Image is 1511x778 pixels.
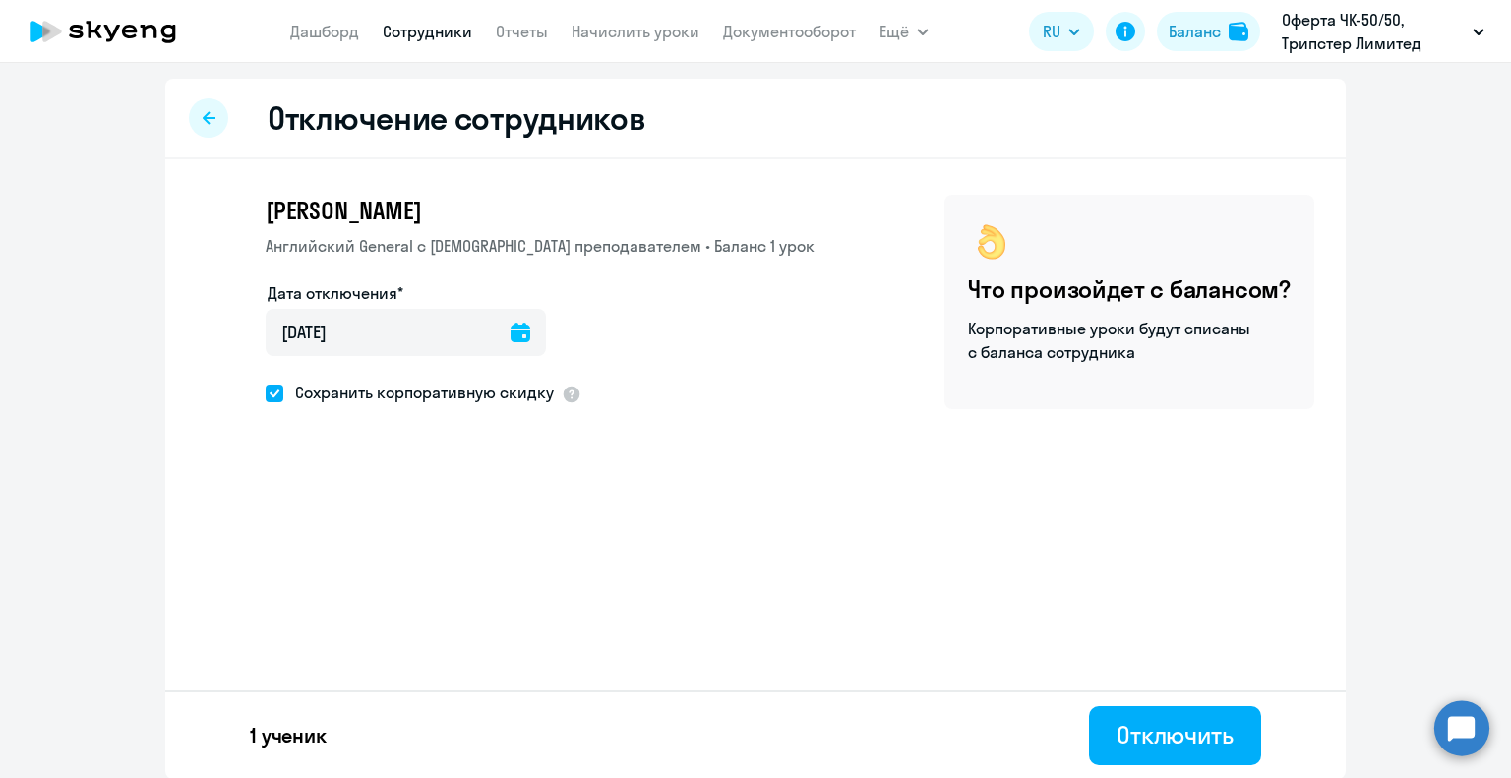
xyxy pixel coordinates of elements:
a: Сотрудники [383,22,472,41]
img: ok [968,218,1015,266]
span: Сохранить корпоративную скидку [283,381,554,404]
span: Ещё [879,20,909,43]
p: Английский General с [DEMOGRAPHIC_DATA] преподавателем • Баланс 1 урок [266,234,815,258]
button: Оферта ЧК-50/50, Трипстер Лимитед [1272,8,1494,55]
button: Отключить [1089,706,1261,765]
p: 1 ученик [250,722,327,749]
a: Начислить уроки [572,22,699,41]
input: дд.мм.гггг [266,309,546,356]
div: Отключить [1117,719,1234,750]
div: Баланс [1169,20,1221,43]
p: Корпоративные уроки будут списаны с баланса сотрудника [968,317,1253,364]
button: Балансbalance [1157,12,1260,51]
p: Оферта ЧК-50/50, Трипстер Лимитед [1282,8,1465,55]
button: RU [1029,12,1094,51]
h4: Что произойдет с балансом? [968,273,1291,305]
span: [PERSON_NAME] [266,195,421,226]
a: Документооборот [723,22,856,41]
button: Ещё [879,12,929,51]
img: balance [1229,22,1248,41]
a: Отчеты [496,22,548,41]
a: Дашборд [290,22,359,41]
h2: Отключение сотрудников [268,98,645,138]
label: Дата отключения* [268,281,403,305]
span: RU [1043,20,1060,43]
